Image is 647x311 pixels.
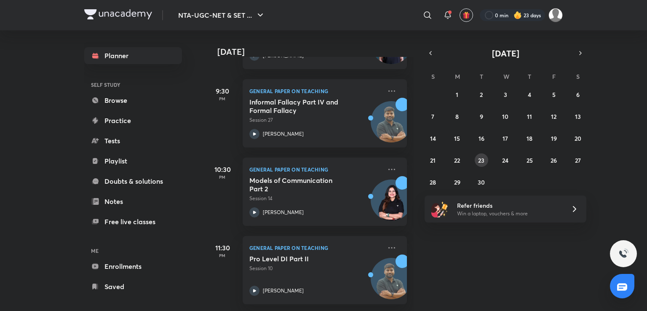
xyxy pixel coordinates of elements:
h5: 10:30 [206,164,239,174]
img: avatar [463,11,470,19]
button: September 24, 2025 [499,153,512,167]
abbr: Thursday [528,72,531,80]
a: Notes [84,193,182,210]
abbr: September 11, 2025 [527,113,532,121]
button: September 12, 2025 [547,110,561,123]
button: September 5, 2025 [547,88,561,101]
h6: SELF STUDY [84,78,182,92]
abbr: September 23, 2025 [478,156,484,164]
a: Playlist [84,153,182,169]
button: September 18, 2025 [523,131,536,145]
abbr: September 6, 2025 [576,91,580,99]
h4: [DATE] [217,47,415,57]
abbr: September 16, 2025 [479,134,484,142]
a: Free live classes [84,213,182,230]
a: Practice [84,112,182,129]
abbr: September 19, 2025 [551,134,557,142]
button: September 28, 2025 [426,175,440,189]
p: [PERSON_NAME] [263,287,304,295]
button: September 9, 2025 [475,110,488,123]
abbr: September 22, 2025 [454,156,460,164]
button: September 3, 2025 [499,88,512,101]
button: September 27, 2025 [571,153,585,167]
img: Avatar [371,263,412,303]
button: September 20, 2025 [571,131,585,145]
h5: Informal Fallacy Part IV and Formal Fallacy [249,98,354,115]
abbr: September 4, 2025 [528,91,531,99]
img: referral [431,201,448,217]
img: Avatar [371,106,412,146]
button: avatar [460,8,473,22]
h5: Models of Communication Part 2 [249,176,354,193]
button: September 14, 2025 [426,131,440,145]
abbr: September 7, 2025 [431,113,434,121]
button: September 22, 2025 [450,153,464,167]
p: [PERSON_NAME] [263,130,304,138]
abbr: September 21, 2025 [430,156,436,164]
a: Planner [84,47,182,64]
p: General Paper on Teaching [249,243,382,253]
h6: ME [84,244,182,258]
p: Session 10 [249,265,382,272]
button: September 1, 2025 [450,88,464,101]
button: September 7, 2025 [426,110,440,123]
abbr: September 29, 2025 [454,178,460,186]
abbr: September 27, 2025 [575,156,581,164]
img: ttu [618,249,628,259]
abbr: Wednesday [503,72,509,80]
abbr: September 3, 2025 [504,91,507,99]
p: Session 27 [249,116,382,124]
a: Tests [84,132,182,149]
button: September 30, 2025 [475,175,488,189]
button: September 29, 2025 [450,175,464,189]
abbr: Saturday [576,72,580,80]
button: September 8, 2025 [450,110,464,123]
p: PM [206,96,239,101]
a: Doubts & solutions [84,173,182,190]
h5: Pro Level DI Part II [249,255,354,263]
button: September 2, 2025 [475,88,488,101]
button: September 19, 2025 [547,131,561,145]
h6: Refer friends [457,201,561,210]
img: Avatar [371,184,412,225]
abbr: September 10, 2025 [502,113,508,121]
a: Enrollments [84,258,182,275]
img: streak [513,11,522,19]
abbr: September 28, 2025 [430,178,436,186]
abbr: September 12, 2025 [551,113,556,121]
button: September 10, 2025 [499,110,512,123]
button: [DATE] [436,47,575,59]
a: Company Logo [84,9,152,21]
abbr: September 17, 2025 [503,134,508,142]
abbr: September 2, 2025 [480,91,483,99]
abbr: September 1, 2025 [456,91,458,99]
button: September 17, 2025 [499,131,512,145]
button: September 15, 2025 [450,131,464,145]
abbr: September 24, 2025 [502,156,508,164]
abbr: September 15, 2025 [454,134,460,142]
abbr: September 9, 2025 [480,113,483,121]
abbr: September 30, 2025 [478,178,485,186]
img: Atia khan [548,8,563,22]
p: General Paper on Teaching [249,164,382,174]
button: NTA-UGC-NET & SET ... [173,7,270,24]
span: [DATE] [492,48,519,59]
abbr: September 18, 2025 [527,134,532,142]
button: September 16, 2025 [475,131,488,145]
button: September 23, 2025 [475,153,488,167]
button: September 4, 2025 [523,88,536,101]
h5: 9:30 [206,86,239,96]
button: September 26, 2025 [547,153,561,167]
p: PM [206,174,239,180]
a: Browse [84,92,182,109]
p: General Paper on Teaching [249,86,382,96]
abbr: Friday [552,72,556,80]
abbr: September 8, 2025 [455,113,459,121]
p: Win a laptop, vouchers & more [457,210,561,217]
button: September 13, 2025 [571,110,585,123]
abbr: September 5, 2025 [552,91,556,99]
abbr: Tuesday [480,72,483,80]
abbr: Sunday [431,72,435,80]
abbr: September 14, 2025 [430,134,436,142]
button: September 25, 2025 [523,153,536,167]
